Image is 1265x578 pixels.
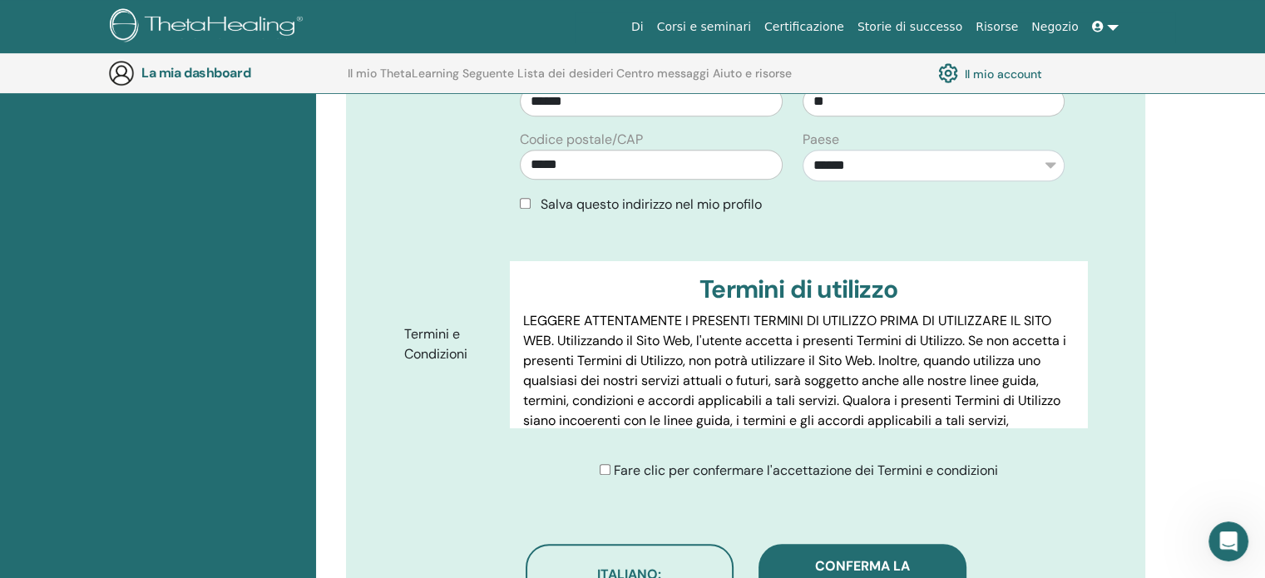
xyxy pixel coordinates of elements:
[108,60,135,86] img: generic-user-icon.jpg
[965,67,1042,82] font: Il mio account
[713,67,792,93] a: Aiuto e risorse
[857,20,962,33] font: Storie di successo
[969,12,1025,42] a: Risorse
[462,67,514,93] a: Seguente
[625,12,650,42] a: Di
[614,462,998,479] font: Fare clic per confermare l'accettazione dei Termini e condizioni
[517,67,614,93] a: Lista dei desideri
[517,66,614,81] font: Lista dei desideri
[938,59,1042,87] a: Il mio account
[1031,20,1078,33] font: Negozio
[141,64,250,82] font: La mia dashboard
[616,66,709,81] font: Centro messaggi
[1208,521,1248,561] iframe: Chat intercom in diretta
[650,12,758,42] a: Corsi e seminari
[404,325,467,363] font: Termini e Condizioni
[110,8,309,46] img: logo.png
[348,67,459,93] a: Il mio ThetaLearning
[976,20,1018,33] font: Risorse
[462,66,514,81] font: Seguente
[523,312,1066,449] font: LEGGERE ATTENTAMENTE I PRESENTI TERMINI DI UTILIZZO PRIMA DI UTILIZZARE IL SITO WEB. Utilizzando ...
[713,66,792,81] font: Aiuto e risorse
[1025,12,1085,42] a: Negozio
[938,59,958,87] img: cog.svg
[764,20,844,33] font: Certificazione
[803,131,839,148] font: Paese
[616,67,709,93] a: Centro messaggi
[657,20,751,33] font: Corsi e seminari
[699,273,897,305] font: Termini di utilizzo
[541,195,762,213] font: Salva questo indirizzo nel mio profilo
[851,12,969,42] a: Storie di successo
[758,12,851,42] a: Certificazione
[520,131,643,148] font: Codice postale/CAP
[348,66,459,81] font: Il mio ThetaLearning
[631,20,644,33] font: Di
